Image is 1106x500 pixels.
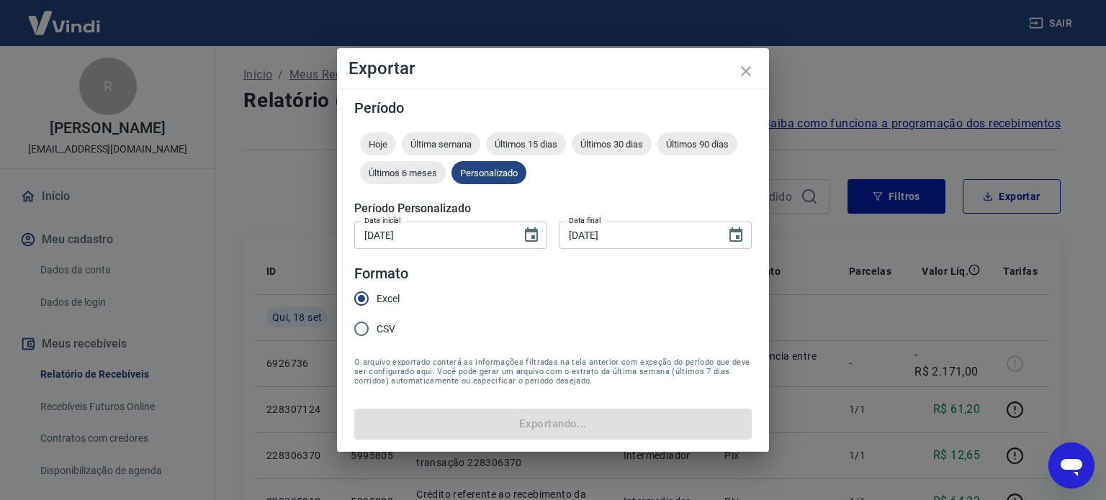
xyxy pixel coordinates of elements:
[572,132,652,155] div: Últimos 30 dias
[517,221,546,250] button: Choose date, selected date is 17 de set de 2025
[354,201,752,216] h5: Período Personalizado
[360,132,396,155] div: Hoje
[657,132,737,155] div: Últimos 90 dias
[349,60,757,77] h4: Exportar
[451,161,526,184] div: Personalizado
[569,215,601,226] label: Data final
[657,139,737,150] span: Últimos 90 dias
[360,168,446,178] span: Últimos 6 meses
[354,358,752,386] span: O arquivo exportado conterá as informações filtradas na tela anterior com exceção do período que ...
[402,139,480,150] span: Última semana
[360,161,446,184] div: Últimos 6 meses
[364,215,401,226] label: Data inicial
[559,222,716,248] input: DD/MM/YYYY
[486,139,566,150] span: Últimos 15 dias
[360,139,396,150] span: Hoje
[354,222,511,248] input: DD/MM/YYYY
[451,168,526,178] span: Personalizado
[729,54,763,88] button: close
[354,101,752,115] h5: Período
[1048,442,1094,488] iframe: Botão para abrir a janela de mensagens
[377,322,395,337] span: CSV
[354,263,408,284] legend: Formato
[486,132,566,155] div: Últimos 15 dias
[402,132,480,155] div: Última semana
[721,221,750,250] button: Choose date, selected date is 18 de set de 2025
[377,291,400,306] span: Excel
[572,139,652,150] span: Últimos 30 dias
